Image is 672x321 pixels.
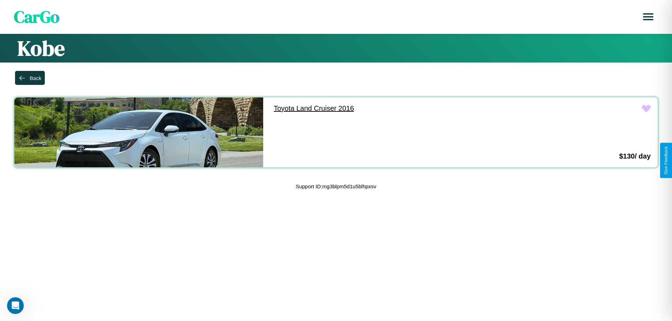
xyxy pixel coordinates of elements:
[14,5,59,28] span: CarGo
[619,152,651,160] h3: $ 130 / day
[267,97,516,119] a: Toyota Land Cruiser 2016
[296,182,376,191] p: Support ID: mg3blpm5d1u5blhpxsv
[638,7,658,27] button: Open menu
[17,34,654,63] h1: Kobe
[30,75,41,81] div: Back
[15,71,45,85] button: Back
[7,297,24,314] iframe: Intercom live chat
[664,146,668,175] div: Give Feedback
